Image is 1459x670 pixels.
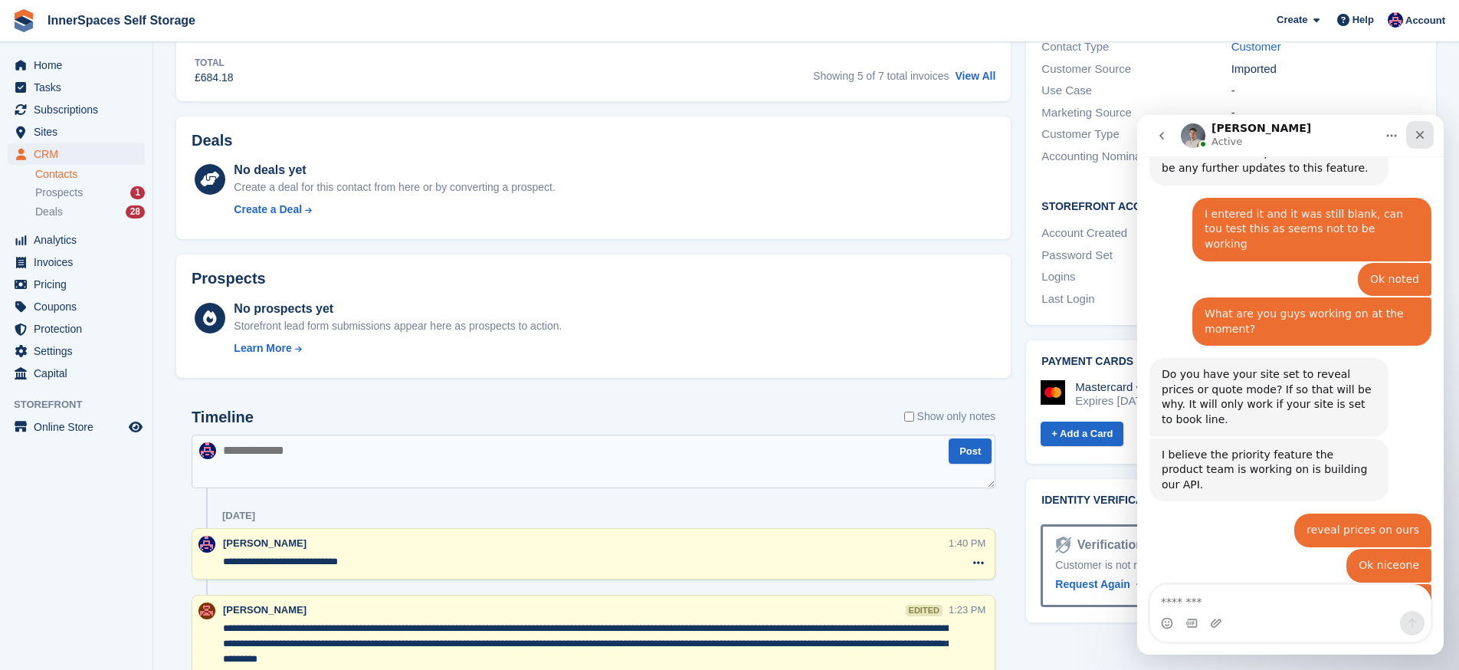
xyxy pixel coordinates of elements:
[35,185,145,201] a: Prospects 1
[1352,12,1374,28] span: Help
[234,161,555,179] div: No deals yet
[192,132,232,149] h2: Deals
[234,318,562,334] div: Storefront lead form submissions appear here as prospects to action.
[14,397,152,412] span: Storefront
[192,270,266,287] h2: Prospects
[223,537,307,549] span: [PERSON_NAME]
[1388,12,1403,28] img: Dominic Hampson
[34,416,126,438] span: Online Store
[1041,225,1231,242] div: Account Created
[1041,291,1231,308] div: Last Login
[35,167,145,182] a: Contacts
[34,143,126,165] span: CRM
[949,603,985,617] div: 1:23 PM
[8,143,145,165] a: menu
[904,409,996,425] label: Show only notes
[1041,198,1421,213] h2: Storefront Account
[1041,356,1421,368] h2: Payment cards
[234,340,291,356] div: Learn More
[34,229,126,251] span: Analytics
[234,202,555,218] a: Create a Deal
[234,300,562,318] div: No prospects yet
[34,296,126,317] span: Coupons
[1055,578,1130,590] span: Request Again
[1041,104,1231,122] div: Marketing Source
[234,202,302,218] div: Create a Deal
[1277,12,1307,28] span: Create
[8,416,145,438] a: menu
[198,603,215,619] img: Abby Tilley
[34,54,126,76] span: Home
[1041,380,1065,405] img: Mastercard Logo
[126,418,145,436] a: Preview store
[955,70,995,82] a: View All
[8,274,145,295] a: menu
[8,77,145,98] a: menu
[34,99,126,120] span: Subscriptions
[8,99,145,120] a: menu
[1041,126,1231,143] div: Customer Type
[195,56,234,70] div: Total
[34,274,126,295] span: Pricing
[1405,13,1445,28] span: Account
[1041,38,1231,56] div: Contact Type
[8,296,145,317] a: menu
[8,121,145,143] a: menu
[1041,82,1231,100] div: Use Case
[234,179,555,195] div: Create a deal for this contact from here or by converting a prospect.
[34,363,126,384] span: Capital
[8,363,145,384] a: menu
[34,340,126,362] span: Settings
[1041,148,1231,166] div: Accounting Nominal Code
[12,9,35,32] img: stora-icon-8386f47178a22dfd0bd8f6a31ec36ba5ce8667c1dd55bd0f319d3a0aa187defe.svg
[1071,536,1195,554] div: Verification Skipped
[195,70,234,86] div: £684.18
[34,251,126,273] span: Invoices
[8,229,145,251] a: menu
[949,438,992,464] button: Post
[1231,61,1421,78] div: Imported
[35,186,83,200] span: Prospects
[223,604,307,616] span: [PERSON_NAME]
[1041,422,1123,447] a: + Add a Card
[949,536,985,550] div: 1:40 PM
[35,205,63,219] span: Deals
[8,54,145,76] a: menu
[1041,494,1421,507] h2: Identity verification
[34,318,126,340] span: Protection
[8,340,145,362] a: menu
[222,510,255,522] div: [DATE]
[1055,537,1070,553] img: Identity Verification Ready
[1075,380,1181,394] div: Mastercard •••• 5324
[813,70,949,82] span: Showing 5 of 7 total invoices
[1055,576,1144,593] a: Request Again
[1041,247,1231,264] div: Password Set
